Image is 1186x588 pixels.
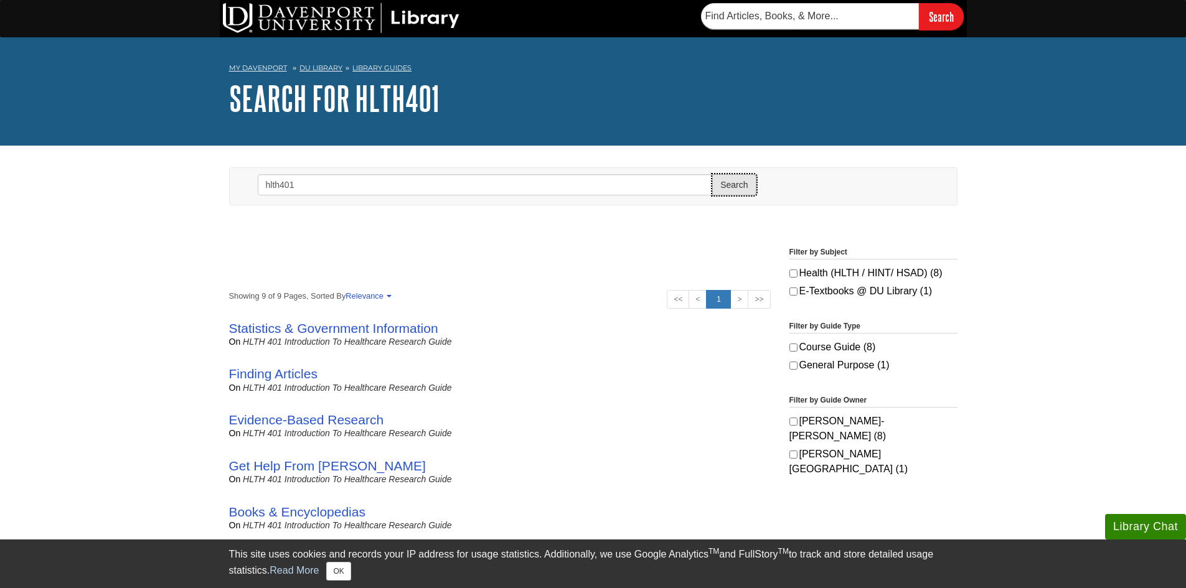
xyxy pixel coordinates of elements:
[243,520,451,530] a: HLTH 401 Introduction to Healthcare Research Guide
[1105,514,1186,539] button: Library Chat
[243,383,451,393] a: HLTH 401 Introduction to Healthcare Research Guide
[229,383,241,393] span: on
[229,337,241,347] span: on
[667,290,689,309] a: <<
[352,63,412,72] a: Library Guides
[258,174,713,195] input: Enter Search Words
[706,290,731,309] a: 1
[789,418,798,426] input: [PERSON_NAME]-[PERSON_NAME] (8)
[689,290,707,309] a: <
[229,505,365,519] a: Books & Encyclopedias
[712,174,756,195] button: Search
[299,63,342,72] a: DU Library
[229,60,958,80] nav: breadcrumb
[229,290,771,302] strong: Showing 9 of 9 Pages, Sorted By
[270,565,319,576] a: Read More
[229,459,426,473] a: Get Help From [PERSON_NAME]
[223,3,459,33] img: DU Library
[346,291,389,301] a: Relevance
[701,3,919,29] input: Find Articles, Books, & More...
[789,358,958,373] label: General Purpose (1)
[748,290,770,309] a: >>
[789,447,958,477] label: [PERSON_NAME][GEOGRAPHIC_DATA] (1)
[667,290,770,309] ul: Search Pagination
[229,413,384,427] a: Evidence-Based Research
[229,80,958,117] h1: Search for hlth401
[789,343,798,352] input: Course Guide (8)
[789,340,958,355] label: Course Guide (8)
[789,320,958,334] legend: Filter by Guide Type
[789,394,958,408] legend: Filter by Guide Owner
[708,547,719,556] sup: TM
[326,562,351,581] button: Close
[229,547,958,581] div: This site uses cookies and records your IP address for usage statistics. Additionally, we use Goo...
[789,450,798,459] input: [PERSON_NAME][GEOGRAPHIC_DATA] (1)
[789,284,958,299] label: E-Textbooks @ DU Library (1)
[789,269,798,278] input: Health (HLTH / HINT/ HSAD) (8)
[229,520,241,530] span: on
[789,246,958,259] legend: Filter by Subject
[229,428,241,438] span: on
[778,547,789,556] sup: TM
[789,266,958,281] label: Health (HLTH / HINT/ HSAD) (8)
[229,63,287,73] a: My Davenport
[789,414,958,444] label: [PERSON_NAME]-[PERSON_NAME] (8)
[789,362,798,370] input: General Purpose (1)
[243,428,451,438] a: HLTH 401 Introduction to Healthcare Research Guide
[789,287,798,296] input: E-Textbooks @ DU Library (1)
[243,337,451,347] a: HLTH 401 Introduction to Healthcare Research Guide
[229,474,241,484] span: on
[730,290,748,309] a: >
[701,3,964,30] form: Searches DU Library's articles, books, and more
[229,321,438,335] a: Statistics & Government Information
[229,366,318,381] a: Finding Articles
[243,474,451,484] a: HLTH 401 Introduction to Healthcare Research Guide
[919,3,964,30] input: Search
